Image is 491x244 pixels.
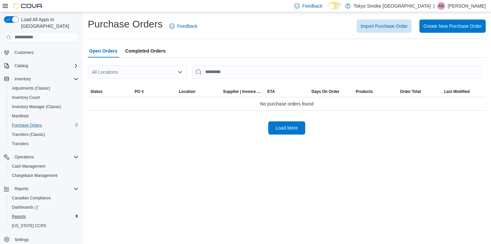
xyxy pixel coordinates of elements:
span: Cash Management [12,164,45,169]
span: PO # [135,89,144,94]
span: AS [439,2,444,10]
button: Catalog [1,61,81,70]
button: Status [88,86,132,97]
button: Inventory Manager (Classic) [7,102,81,111]
button: [US_STATE] CCRS [7,221,81,230]
a: Inventory Count [9,94,43,102]
span: Settings [12,235,79,243]
span: Inventory Manager (Classic) [12,104,61,109]
span: Transfers [12,141,28,146]
a: Adjustments (Classic) [9,84,53,92]
button: Open list of options [178,69,183,75]
span: Adjustments (Classic) [12,86,50,91]
span: Reports [12,185,79,193]
h1: Purchase Orders [88,18,163,31]
span: Manifests [9,112,79,120]
span: Transfers (Classic) [12,132,45,137]
button: Location [176,86,220,97]
span: Canadian Compliance [9,194,79,202]
button: Create New Purchase Order [419,20,486,33]
span: Dashboards [9,203,79,211]
a: Reports [9,213,28,221]
span: Chargeback Management [12,173,57,178]
span: Inventory Count [12,95,40,100]
button: Customers [1,48,81,57]
span: Inventory Manager (Classic) [9,103,79,111]
button: ETA [265,86,309,97]
a: Purchase Orders [9,121,45,129]
button: Inventory Count [7,93,81,102]
button: Inventory [1,74,81,84]
span: Completed Orders [125,44,166,58]
span: [US_STATE] CCRS [12,223,46,228]
a: Transfers (Classic) [9,131,48,139]
button: Import Purchase Order [357,20,411,33]
a: Transfers [9,140,31,148]
button: Products [353,86,397,97]
span: Chargeback Management [9,172,79,180]
a: Customers [12,49,36,57]
span: Order Total [400,89,421,94]
span: Manifests [12,113,29,119]
button: Transfers (Classic) [7,130,81,139]
a: Chargeback Management [9,172,60,180]
button: Canadian Compliance [7,193,81,203]
p: [PERSON_NAME] [448,2,486,10]
button: Cash Management [7,162,81,171]
button: Reports [1,184,81,193]
button: Reports [12,185,31,193]
button: Reports [7,212,81,221]
span: Purchase Orders [9,121,79,129]
span: Customers [15,50,34,55]
span: Settings [15,237,29,242]
a: [US_STATE] CCRS [9,222,49,230]
span: Open Orders [89,44,117,58]
span: Load More [276,125,298,131]
button: Inventory [12,75,33,83]
span: Canadian Compliance [12,195,51,201]
span: Supplier | Invoice Number [223,89,262,94]
p: | [433,2,435,10]
button: Operations [1,152,81,162]
button: Settings [1,234,81,244]
span: ETA [267,89,275,94]
span: Dark Mode [328,9,328,10]
a: Feedback [167,20,200,33]
span: Feedback [177,23,197,29]
button: Chargeback Management [7,171,81,180]
button: Adjustments (Classic) [7,84,81,93]
span: Last Modified [444,89,470,94]
span: Reports [15,186,28,191]
button: Operations [12,153,37,161]
button: Transfers [7,139,81,148]
span: Transfers (Classic) [9,131,79,139]
span: Catalog [12,62,79,70]
input: This is a search bar. After typing your query, hit enter to filter the results lower in the page. [192,65,480,79]
span: Customers [12,48,79,57]
a: Settings [12,236,31,244]
span: Days On Order [311,89,340,94]
span: Dashboards [12,205,38,210]
span: Inventory Count [9,94,79,102]
button: Days On Order [309,86,353,97]
button: Supplier | Invoice Number [220,86,265,97]
span: Create New Purchase Order [423,23,482,29]
button: PO # [132,86,176,97]
span: Status [90,89,103,94]
input: Dark Mode [328,2,342,9]
span: Reports [12,214,26,219]
span: No purchase orders found [260,100,313,108]
span: Transfers [9,140,79,148]
span: Import Purchase Order [361,23,408,29]
span: Products [356,89,373,94]
button: Purchase Orders [7,121,81,130]
a: Dashboards [9,203,41,211]
span: Washington CCRS [9,222,79,230]
span: Feedback [302,3,322,9]
a: Dashboards [7,203,81,212]
button: Order Total [397,86,442,97]
span: Catalog [15,63,28,68]
button: Manifests [7,111,81,121]
a: Canadian Compliance [9,194,53,202]
span: Cash Management [9,162,79,170]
